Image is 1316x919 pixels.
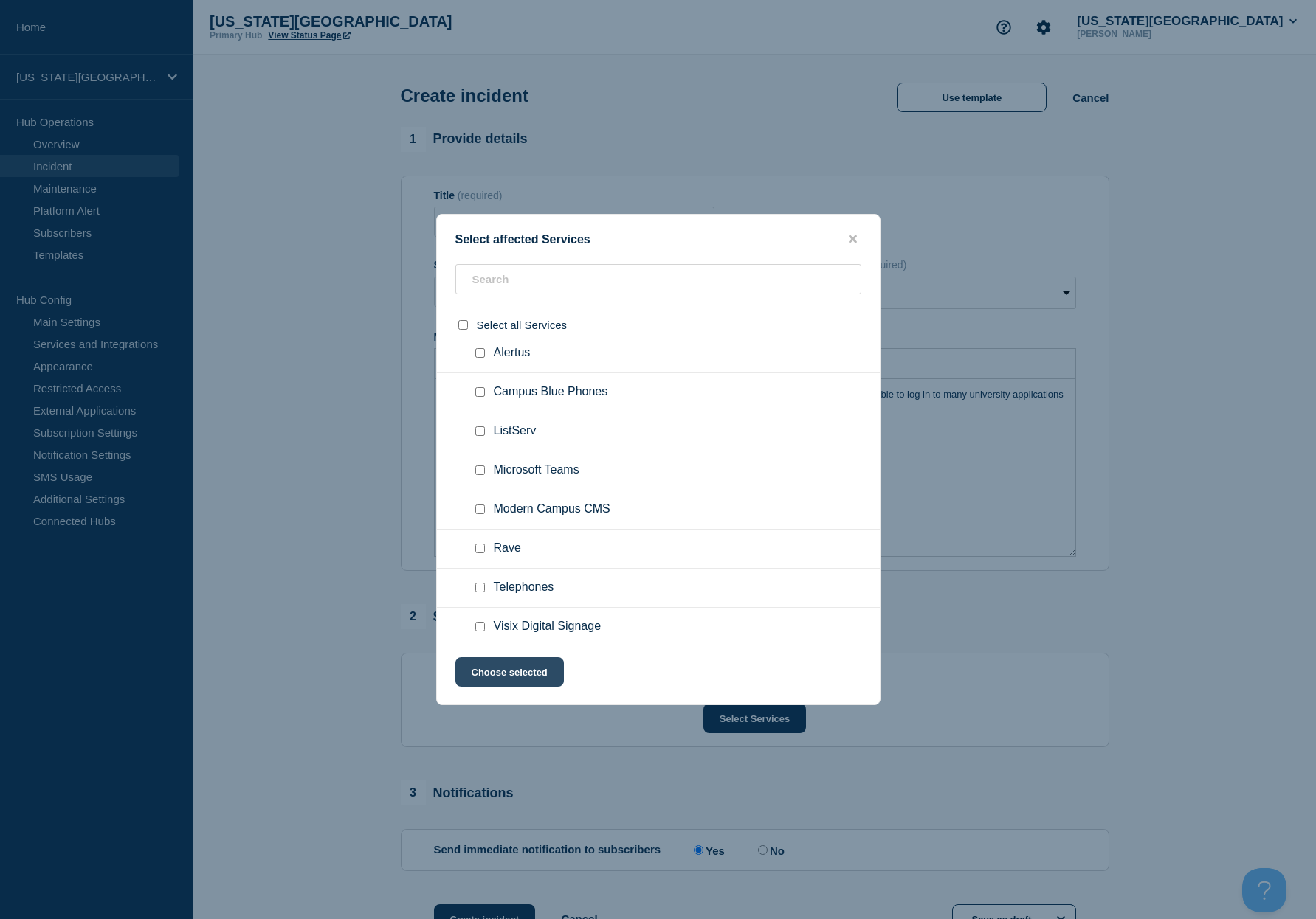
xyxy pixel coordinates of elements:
[494,424,537,439] span: ListServ
[494,541,521,556] span: Rave
[475,465,485,475] input: Microsoft Teams checkbox
[494,580,554,595] span: Telephones
[475,426,485,436] input: ListServ checkbox
[437,232,880,246] div: Select affected Services
[475,583,485,592] input: Telephones checkbox
[475,544,485,553] input: Rave checkbox
[475,387,485,397] input: Campus Blue Phones checkbox
[475,348,485,358] input: Alertus checkbox
[455,264,861,294] input: Search
[494,620,602,634] span: Visix Digital Signage
[475,622,485,631] input: Visix Digital Signage checkbox
[455,657,564,687] button: Choose selected
[494,502,610,517] span: Modern Campus CMS
[494,346,531,361] span: Alertus
[477,319,568,331] span: Select all Services
[844,232,861,246] button: close button
[494,463,579,478] span: Microsoft Teams
[494,385,608,400] span: Campus Blue Phones
[458,320,468,330] input: select all checkbox
[475,504,485,514] input: Modern Campus CMS checkbox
